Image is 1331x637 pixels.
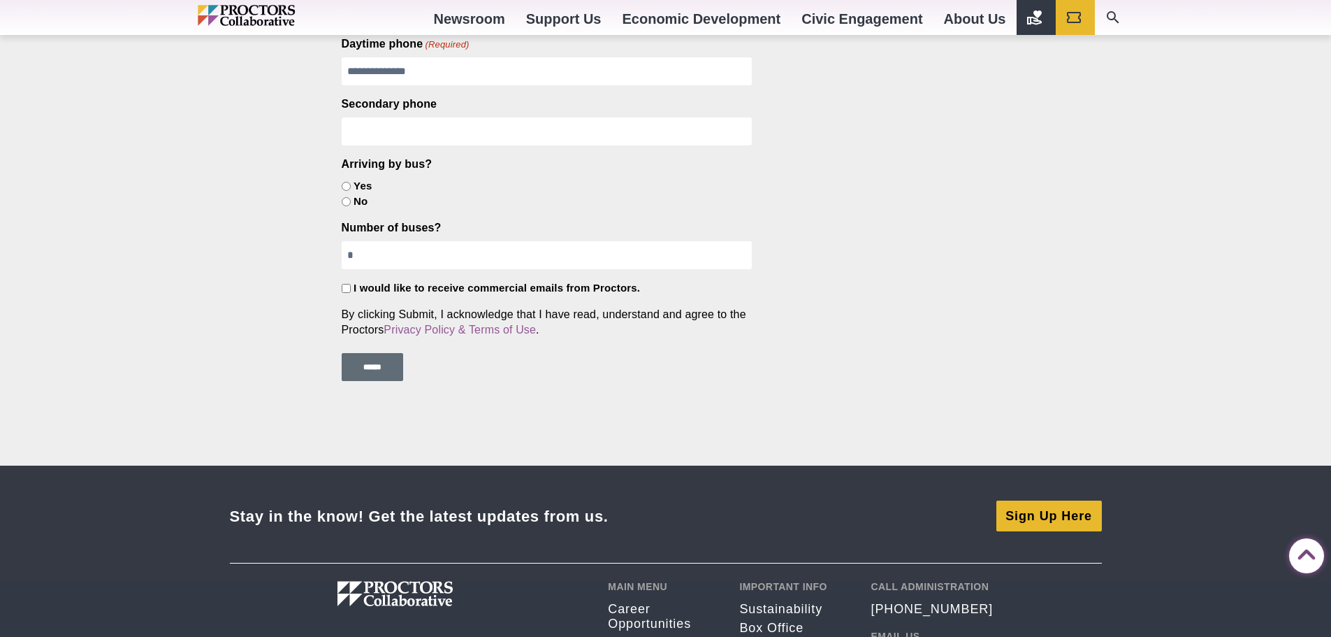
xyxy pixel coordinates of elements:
[384,324,536,336] a: Privacy Policy & Terms of Use
[337,581,526,606] img: Proctors logo
[198,5,355,26] img: Proctors logo
[342,220,442,236] label: Number of buses?
[739,602,850,617] a: Sustainability
[424,38,470,51] span: (Required)
[354,179,372,194] label: Yes
[871,602,993,617] a: [PHONE_NUMBER]
[739,581,850,592] h2: Important Info
[608,602,718,631] a: Career opportunities
[354,281,640,296] label: I would like to receive commercial emails from Proctors.
[342,36,470,52] label: Daytime phone
[342,307,752,338] div: By clicking Submit, I acknowledge that I have read, understand and agree to the Proctors .
[871,581,994,592] h2: Call Administration
[342,157,432,172] legend: Arriving by bus?
[230,507,609,526] div: Stay in the know! Get the latest updates from us.
[354,194,368,209] label: No
[739,621,850,636] a: Box Office
[608,581,718,592] h2: Main Menu
[342,96,437,112] label: Secondary phone
[996,501,1102,531] a: Sign Up Here
[1289,539,1317,567] a: Back to Top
